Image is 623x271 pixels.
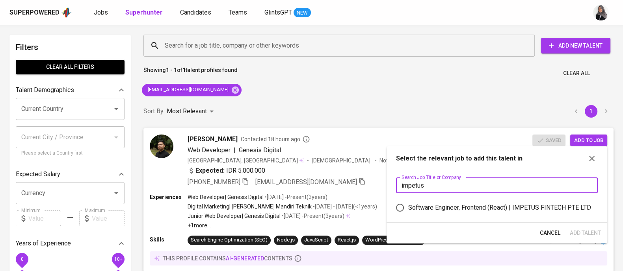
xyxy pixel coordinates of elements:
button: Add to job [570,135,607,147]
button: Open [111,188,122,199]
a: Teams [229,8,249,18]
span: GlintsGPT [264,9,292,16]
button: Cancel [537,226,563,240]
span: Clear All [563,68,590,78]
span: 10+ [114,256,122,262]
a: Jobs [94,8,110,18]
b: 1 - 1 [166,67,177,73]
span: Jobs [94,9,108,16]
p: Talent Demographics [16,85,74,95]
div: [GEOGRAPHIC_DATA], [GEOGRAPHIC_DATA] [188,157,304,164]
p: Expected Salary [16,170,60,179]
button: Clear All [560,66,593,81]
span: Add New Talent [547,41,604,51]
div: [EMAIL_ADDRESS][DOMAIN_NAME] [142,84,242,96]
p: • [DATE] - Present ( 3 years ) [264,193,327,201]
span: Teams [229,9,247,16]
img: 8703ddab933c7b474e86f4d9eb95540c.jpg [150,135,173,158]
p: +1 more ... [188,221,377,229]
h6: Filters [16,41,125,53]
a: Candidates [180,8,213,18]
input: Value [28,210,61,226]
span: [PHONE_NUMBER] [188,178,240,186]
span: Add to job [574,136,603,145]
div: WordPress Development [365,236,422,244]
span: [EMAIL_ADDRESS][DOMAIN_NAME] [255,178,357,186]
div: JavaScript [304,236,328,244]
b: Expected: [195,166,225,175]
img: sinta.windasari@glints.com [593,5,609,20]
span: Genesis Digital [239,146,281,154]
div: Superpowered [9,8,60,17]
p: Years of Experience [16,239,71,248]
a: Superpoweredapp logo [9,7,72,18]
p: Experiences [150,193,188,201]
a: Superhunter [125,8,164,18]
span: Clear All filters [22,62,118,72]
div: Software Engineer, Frontend (React) | IMPETUS FINTECH PTE LTD [408,203,591,212]
span: NEW [294,9,311,17]
p: • [DATE] - Present ( 3 years ) [281,212,344,220]
input: Value [92,210,125,226]
p: Skills [150,236,188,243]
div: Search Engine Optimization (SEO) [191,236,268,244]
b: Superhunter [125,9,163,16]
button: Add New Talent [541,38,610,53]
svg: By Batam recruiter [302,135,310,143]
p: Sort By [143,107,164,116]
button: Open [111,103,122,114]
button: page 1 [585,105,597,118]
div: React.js [338,236,356,244]
img: app logo [61,7,72,18]
div: Expected Salary [16,166,125,182]
span: AI-generated [226,255,264,262]
span: Cancel [540,228,560,238]
a: GlintsGPT NEW [264,8,311,18]
p: Junior Web Developer | Genesis Digital [188,212,281,220]
b: 1 [182,67,186,73]
nav: pagination navigation [569,105,614,118]
p: Select the relevant job to add this talent in [396,154,523,163]
span: [PERSON_NAME] [188,135,238,144]
span: Web Developer [188,146,231,154]
span: [DEMOGRAPHIC_DATA] [312,157,372,164]
button: Clear All filters [16,60,125,74]
span: [EMAIL_ADDRESS][DOMAIN_NAME] [142,86,233,94]
div: Most Relevant [167,104,216,119]
p: • [DATE] - [DATE] ( <1 years ) [312,203,377,210]
span: Candidates [180,9,211,16]
p: Please select a Country first [21,149,119,157]
div: Talent Demographics [16,82,125,98]
span: | [234,146,236,155]
div: IDR 5.000.000 [188,166,265,175]
span: 0 [20,256,23,262]
div: Years of Experience [16,236,125,251]
div: Node.js [277,236,295,244]
p: Showing of talent profiles found [143,66,238,81]
p: Web Developer | Genesis Digital [188,193,264,201]
p: Most Relevant [167,107,207,116]
p: this profile contains contents [163,254,292,262]
span: Contacted 18 hours ago [241,135,310,143]
p: Digital Marketing | [PERSON_NAME] Mandiri Teknik [188,203,312,210]
p: Not open to relocation [379,157,434,164]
